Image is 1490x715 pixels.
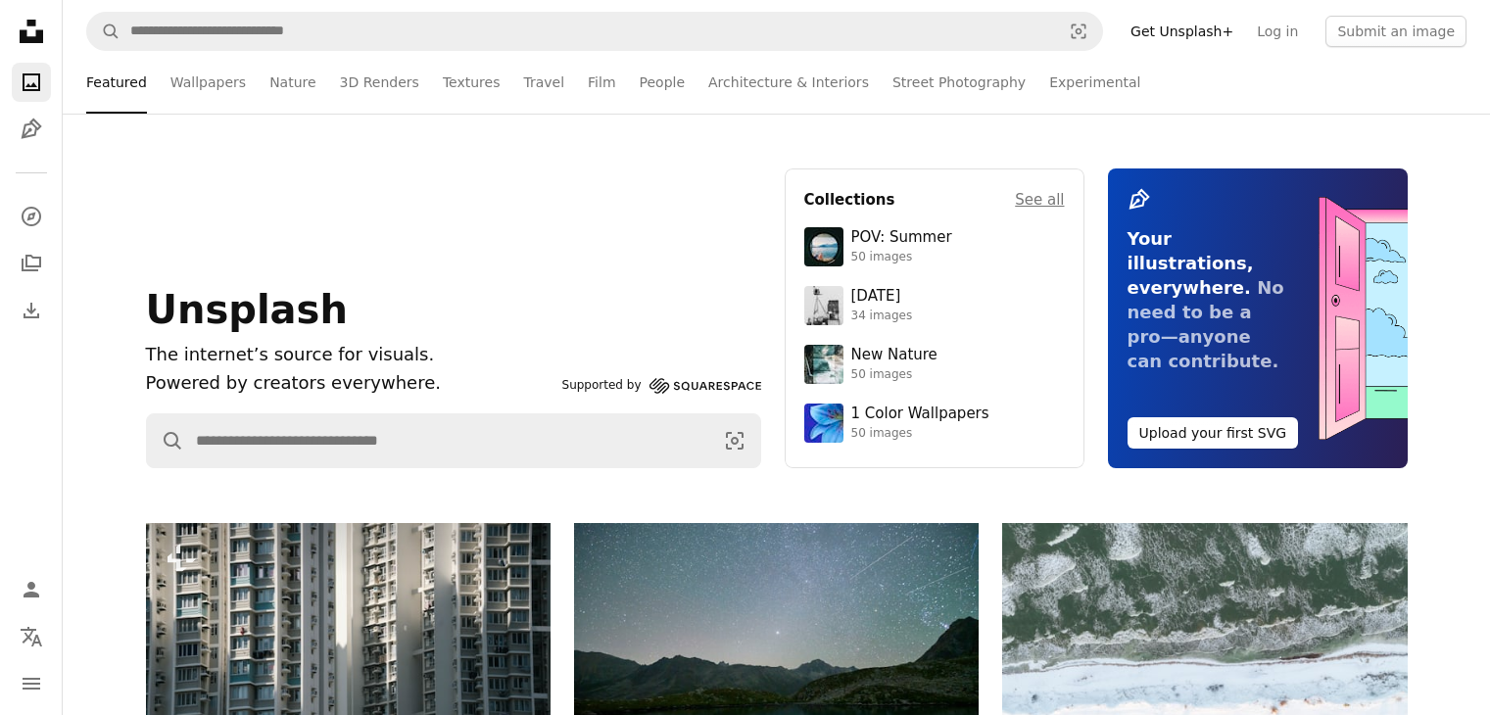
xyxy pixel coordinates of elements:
div: [DATE] [851,287,913,307]
div: 50 images [851,426,989,442]
div: POV: Summer [851,228,952,248]
a: Explore [12,197,51,236]
a: New Nature50 images [804,345,1065,384]
a: People [640,51,686,114]
form: Find visuals sitewide [86,12,1103,51]
span: Unsplash [146,287,348,332]
button: Upload your first SVG [1128,417,1299,449]
a: Illustrations [12,110,51,149]
button: Submit an image [1325,16,1466,47]
a: Log in [1245,16,1310,47]
div: 50 images [851,250,952,265]
h4: Collections [804,188,895,212]
a: Log in / Sign up [12,570,51,609]
a: Architecture & Interiors [708,51,869,114]
a: [DATE]34 images [804,286,1065,325]
a: Starry night sky over a calm mountain lake [574,648,979,666]
form: Find visuals sitewide [146,413,761,468]
button: Visual search [709,414,760,467]
img: photo-1682590564399-95f0109652fe [804,286,843,325]
a: Supported by [562,374,761,398]
a: Film [588,51,615,114]
img: premium_photo-1688045582333-c8b6961773e0 [804,404,843,443]
img: premium_photo-1753820185677-ab78a372b033 [804,227,843,266]
button: Language [12,617,51,656]
p: Powered by creators everywhere. [146,369,554,398]
h1: The internet’s source for visuals. [146,341,554,369]
a: Wallpapers [170,51,246,114]
a: 1 Color Wallpapers50 images [804,404,1065,443]
span: Your illustrations, everywhere. [1128,228,1254,298]
a: Download History [12,291,51,330]
div: 50 images [851,367,937,383]
a: Collections [12,244,51,283]
div: 1 Color Wallpapers [851,405,989,424]
a: Street Photography [892,51,1026,114]
button: Search Unsplash [87,13,120,50]
span: No need to be a pro—anyone can contribute. [1128,277,1284,371]
a: Travel [523,51,564,114]
a: See all [1015,188,1064,212]
button: Menu [12,664,51,703]
a: POV: Summer50 images [804,227,1065,266]
button: Search Unsplash [147,414,184,467]
a: Photos [12,63,51,102]
a: Nature [269,51,315,114]
a: Textures [443,51,501,114]
button: Visual search [1055,13,1102,50]
a: Get Unsplash+ [1119,16,1245,47]
img: premium_photo-1755037089989-422ee333aef9 [804,345,843,384]
div: New Nature [851,346,937,365]
a: Snow covered landscape with frozen water [1002,665,1407,683]
div: 34 images [851,309,913,324]
a: Tall apartment buildings with many windows and balconies. [146,644,551,662]
a: Experimental [1049,51,1140,114]
a: 3D Renders [340,51,419,114]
